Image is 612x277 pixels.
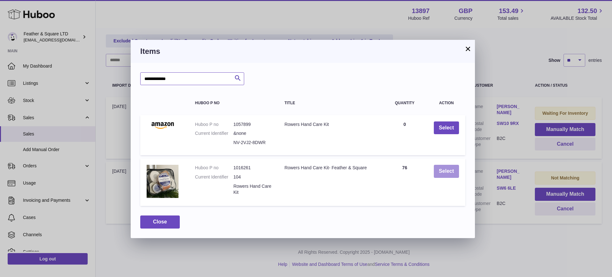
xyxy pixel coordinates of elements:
th: Title [278,95,382,112]
img: Rowers Hand Care Kit- Feather & Square [147,165,178,198]
dt: Current Identifier [195,174,233,180]
dt: Huboo P no [195,165,233,171]
button: Select [434,121,459,135]
dd: NV-2VJ2-8DWR [233,140,272,146]
th: Action [427,95,465,112]
dd: 104 [233,174,272,180]
div: Rowers Hand Care Kit [284,121,375,128]
h3: Items [140,46,465,56]
dd: &none [233,130,272,136]
button: Select [434,165,459,178]
span: Close [153,219,167,224]
button: Close [140,215,180,229]
button: × [464,45,472,53]
td: 76 [382,158,427,206]
dd: 1016261 [233,165,272,171]
dd: Rowers Hand Care Kit [233,183,272,195]
dd: 1057899 [233,121,272,128]
th: Quantity [382,95,427,112]
dt: Current Identifier [195,130,233,136]
td: 0 [382,115,427,156]
img: Rowers Hand Care Kit [147,121,178,129]
th: Huboo P no [189,95,278,112]
dt: Huboo P no [195,121,233,128]
div: Rowers Hand Care Kit- Feather & Square [284,165,375,171]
